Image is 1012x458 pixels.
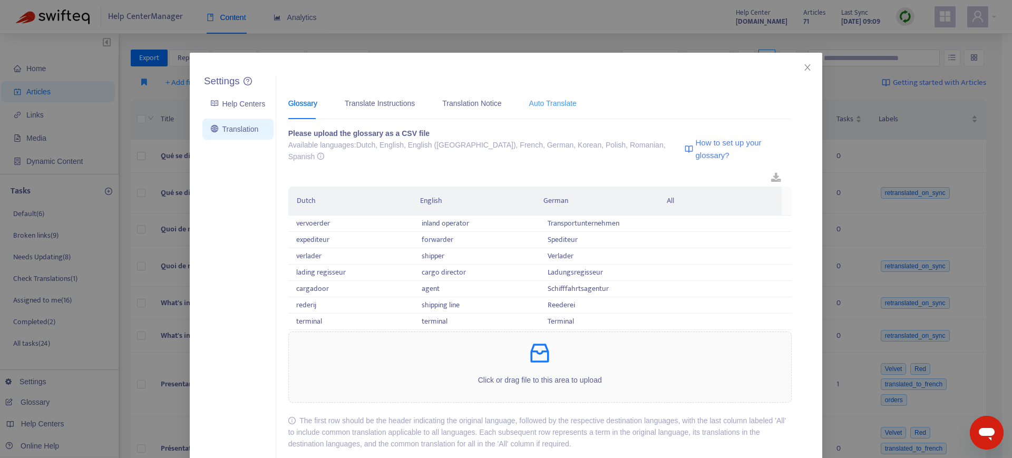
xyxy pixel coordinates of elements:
[548,283,658,295] div: Schifffahrtsagentur
[548,267,658,278] div: Ladungsregisseur
[288,417,296,424] span: info-circle
[289,374,791,386] p: Click or drag file to this area to upload
[296,267,406,278] div: lading regisseur
[422,283,532,295] div: agent
[548,234,658,246] div: Spediteur
[696,137,792,161] span: How to set up your glossary?
[345,98,415,109] div: Translate Instructions
[802,62,813,73] button: Close
[289,332,791,402] span: inboxClick or drag file to this area to upload
[422,250,532,262] div: shipper
[296,234,406,246] div: expediteur
[535,187,658,216] th: German
[296,218,406,229] div: vervoerder
[970,416,1004,450] iframe: Button to launch messaging window
[244,77,252,86] a: question-circle
[658,187,782,216] th: All
[296,299,406,311] div: rederij
[685,128,792,170] a: How to set up your glossary?
[422,267,532,278] div: cargo director
[204,75,240,87] h5: Settings
[244,77,252,85] span: question-circle
[548,299,658,311] div: Reederei
[548,250,658,262] div: Verlader
[529,98,577,109] div: Auto Translate
[288,139,682,162] div: Available languages: Dutch, English, English ([GEOGRAPHIC_DATA]), French, German, Korean, Polish,...
[412,187,535,216] th: English
[288,415,792,450] div: The first row should be the header indicating the original language, followed by the respective d...
[685,145,693,153] img: image-link
[803,63,812,72] span: close
[211,100,265,108] a: Help Centers
[296,283,406,295] div: cargadoor
[527,340,552,366] span: inbox
[422,299,532,311] div: shipping line
[211,125,258,133] a: Translation
[442,98,501,109] div: Translation Notice
[296,250,406,262] div: verlader
[288,98,317,109] div: Glossary
[422,316,532,327] div: terminal
[548,218,658,229] div: Transportunternehmen
[422,234,532,246] div: forwarder
[422,218,532,229] div: inland operator
[296,316,406,327] div: terminal
[288,187,412,216] th: Dutch
[288,128,682,139] div: Please upload the glossary as a CSV file
[548,316,658,327] div: Terminal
